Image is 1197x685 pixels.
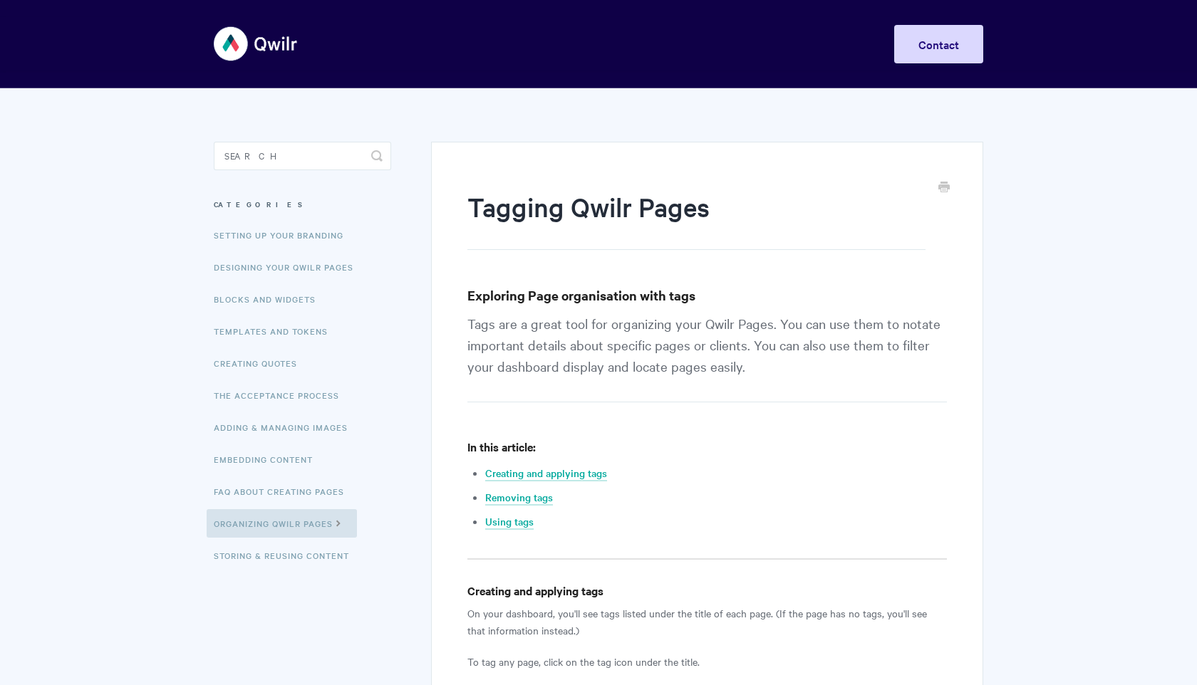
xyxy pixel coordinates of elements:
[467,286,947,305] h3: Exploring Page organisation with tags
[485,466,607,481] a: Creating and applying tags
[214,445,323,474] a: Embedding Content
[485,490,553,506] a: Removing tags
[214,413,358,441] a: Adding & Managing Images
[214,142,391,170] input: Search
[214,541,360,570] a: Storing & Reusing Content
[214,192,391,217] h3: Categories
[214,317,338,345] a: Templates and Tokens
[214,381,350,409] a: The Acceptance Process
[207,509,357,538] a: Organizing Qwilr Pages
[485,514,534,530] a: Using tags
[214,477,355,506] a: FAQ About Creating Pages
[214,285,326,313] a: Blocks and Widgets
[467,653,947,670] p: To tag any page, click on the tag icon under the title.
[214,253,364,281] a: Designing Your Qwilr Pages
[214,221,354,249] a: Setting up your Branding
[467,605,947,639] p: On your dashboard, you'll see tags listed under the title of each page. (If the page has no tags,...
[467,313,947,402] p: Tags are a great tool for organizing your Qwilr Pages. You can use them to notate important detai...
[894,25,983,63] a: Contact
[467,439,536,454] strong: In this article:
[467,189,926,250] h1: Tagging Qwilr Pages
[214,349,308,377] a: Creating Quotes
[214,17,299,70] img: Qwilr Help Center
[467,582,947,600] h4: Creating and applying tags
[938,180,950,196] a: Print this Article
